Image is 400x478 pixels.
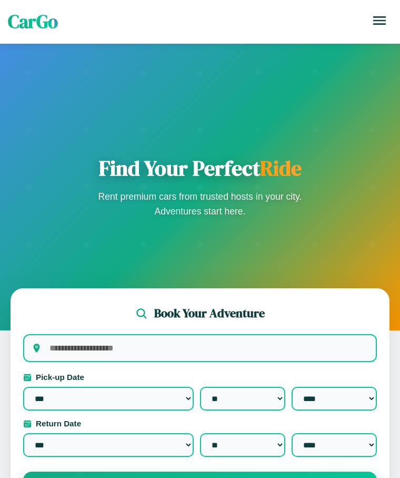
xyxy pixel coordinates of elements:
h2: Book Your Adventure [154,305,265,321]
span: Ride [260,154,302,182]
span: CarGo [8,9,58,34]
label: Pick-up Date [23,373,377,382]
h1: Find Your Perfect [95,155,305,181]
label: Return Date [23,419,377,428]
p: Rent premium cars from trusted hosts in your city. Adventures start here. [95,189,305,219]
